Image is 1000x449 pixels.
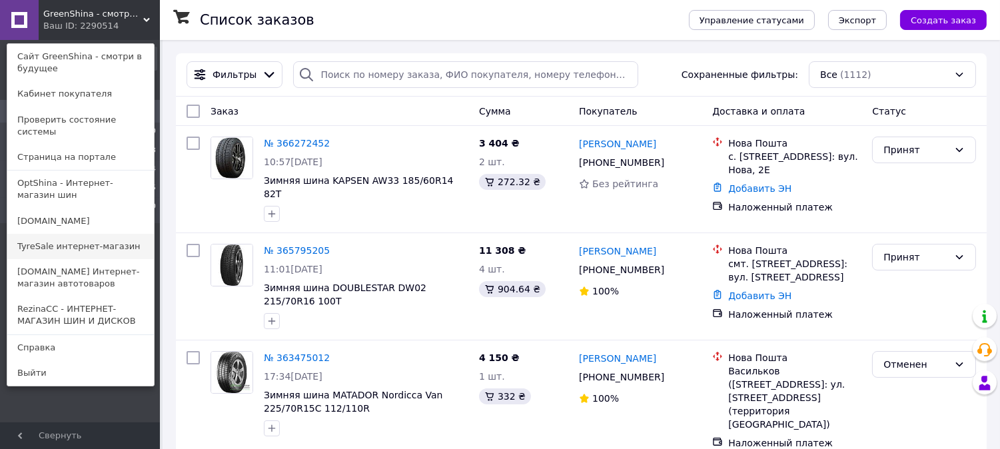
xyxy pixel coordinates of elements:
div: Принят [883,143,949,157]
span: 4 шт. [479,264,505,274]
span: 3 404 ₴ [479,138,520,149]
span: Создать заказ [911,15,976,25]
div: Отменен [883,357,949,372]
button: Создать заказ [900,10,987,30]
img: Фото товару [211,137,252,179]
a: № 366272452 [264,138,330,149]
div: 332 ₴ [479,388,531,404]
div: 904.64 ₴ [479,281,546,297]
span: Покупатель [579,106,638,117]
span: Сумма [479,106,511,117]
a: Создать заказ [887,14,987,25]
div: Нова Пошта [728,244,861,257]
div: Нова Пошта [728,351,861,364]
div: Васильков ([STREET_ADDRESS]: ул. [STREET_ADDRESS] (территория [GEOGRAPHIC_DATA]) [728,364,861,431]
a: TyreSale интернет-магазин [7,234,154,259]
span: 100% [592,393,619,404]
a: Фото товару [211,351,253,394]
span: Все [820,68,837,81]
span: Экспорт [839,15,876,25]
a: Фото товару [211,244,253,286]
span: Заказ [211,106,239,117]
a: Сайт GreenShina - смотри в будущее [7,44,154,81]
a: Зимняя шина KAPSEN AW33 185/60R14 82T [264,175,454,199]
a: Выйти [7,360,154,386]
a: Зимняя шина MATADOR Nordicca Van 225/70R15C 112/110R [264,390,442,414]
h1: Список заказов [200,12,314,28]
a: [DOMAIN_NAME] Интернет-магазин автотоваров [7,259,154,296]
a: [PERSON_NAME] [579,244,656,258]
a: [DOMAIN_NAME] [7,209,154,234]
a: Проверить состояние системы [7,107,154,145]
a: Кабинет покупателя [7,81,154,107]
a: Фото товару [211,137,253,179]
span: 17:34[DATE] [264,371,322,382]
div: [PHONE_NUMBER] [576,368,667,386]
img: Фото товару [211,352,252,393]
span: Статус [872,106,906,117]
button: Управление статусами [689,10,815,30]
input: Поиск по номеру заказа, ФИО покупателя, номеру телефона, Email, номеру накладной [293,61,638,88]
img: Фото товару [211,244,252,286]
span: Фильтры [213,68,256,81]
button: Экспорт [828,10,887,30]
div: 272.32 ₴ [479,174,546,190]
div: смт. [STREET_ADDRESS]: вул. [STREET_ADDRESS] [728,257,861,284]
div: Наложенный платеж [728,308,861,321]
span: Доставка и оплата [712,106,805,117]
a: [PERSON_NAME] [579,352,656,365]
div: [PHONE_NUMBER] [576,153,667,172]
span: Сохраненные фильтры: [682,68,798,81]
div: Ваш ID: 2290514 [43,20,99,32]
a: Справка [7,335,154,360]
span: 2 шт. [479,157,505,167]
a: Добавить ЭН [728,183,791,194]
span: 11:01[DATE] [264,264,322,274]
div: Нова Пошта [728,137,861,150]
a: Добавить ЭН [728,290,791,301]
a: № 365795205 [264,245,330,256]
span: Управление статусами [700,15,804,25]
span: 100% [592,286,619,296]
span: Без рейтинга [592,179,658,189]
span: (1112) [840,69,871,80]
a: RezinaCC - ИНТЕРНЕТ-МАГАЗИН ШИН И ДИСКОВ [7,296,154,334]
a: OptShina - Интернет-магазин шин [7,171,154,208]
span: GreenShina - смотри в будущее [43,8,143,20]
span: 1 шт. [479,371,505,382]
div: [PHONE_NUMBER] [576,260,667,279]
a: Зимняя шина DOUBLESTAR DW02 215/70R16 100T [264,282,426,306]
a: № 363475012 [264,352,330,363]
div: Наложенный платеж [728,201,861,214]
div: Принят [883,250,949,264]
span: 4 150 ₴ [479,352,520,363]
span: 11 308 ₴ [479,245,526,256]
div: с. [STREET_ADDRESS]: вул. Нова, 2Е [728,150,861,177]
a: [PERSON_NAME] [579,137,656,151]
span: 10:57[DATE] [264,157,322,167]
a: Страница на портале [7,145,154,170]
